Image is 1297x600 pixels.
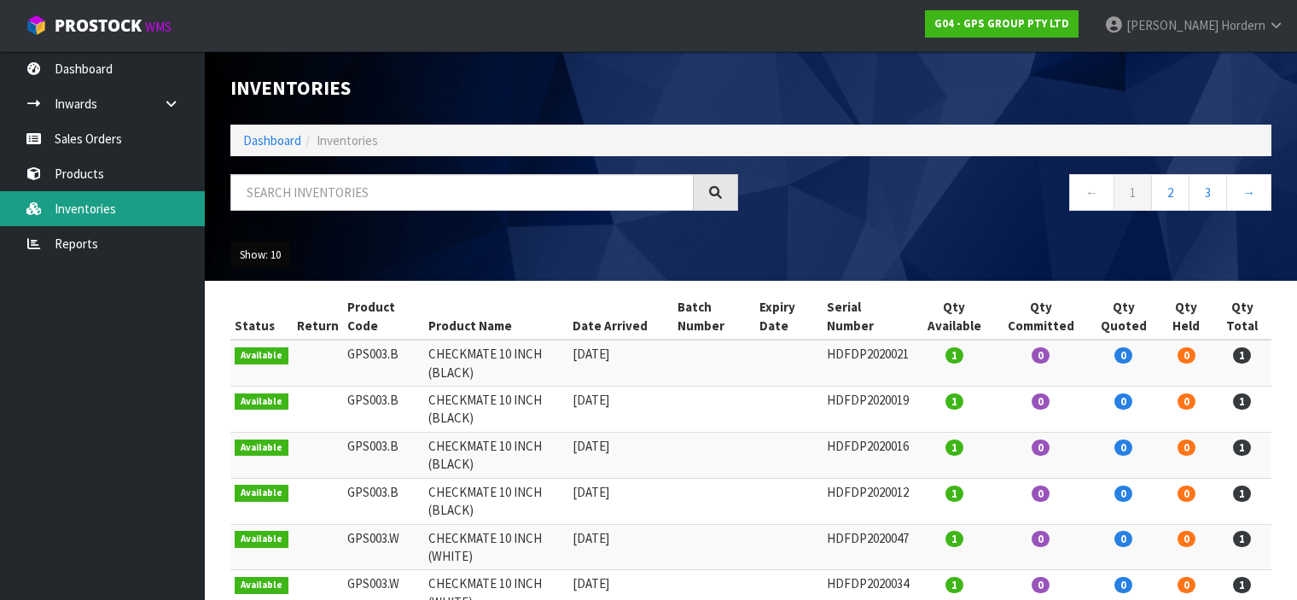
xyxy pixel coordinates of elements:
span: Available [235,577,288,594]
span: Available [235,440,288,457]
a: 2 [1151,174,1189,211]
td: GPS003.B [343,432,425,478]
span: 0 [1032,531,1050,547]
td: HDFDP2020019 [823,386,914,432]
td: CHECKMATE 10 INCH (BLACK) [424,340,568,386]
span: 0 [1178,347,1195,364]
span: Hordern [1221,17,1265,33]
th: Qty Quoted [1087,294,1160,340]
td: HDFDP2020012 [823,478,914,524]
th: Qty Available [914,294,994,340]
th: Product Name [424,294,568,340]
td: GPS003.B [343,478,425,524]
td: [DATE] [568,340,673,386]
span: 1 [1233,440,1251,456]
span: 1 [945,531,963,547]
span: 1 [1233,577,1251,593]
span: 0 [1114,577,1132,593]
button: Show: 10 [230,242,290,269]
span: 1 [1233,393,1251,410]
a: 1 [1114,174,1152,211]
input: Search inventories [230,174,694,211]
td: HDFDP2020016 [823,432,914,478]
span: Available [235,347,288,364]
img: cube-alt.png [26,15,47,36]
span: 1 [1233,531,1251,547]
td: GPS003.B [343,386,425,432]
span: 0 [1178,531,1195,547]
strong: G04 - GPS GROUP PTY LTD [934,16,1069,31]
h1: Inventories [230,77,738,99]
span: Available [235,485,288,502]
th: Return [293,294,343,340]
td: CHECKMATE 10 INCH (WHITE) [424,524,568,570]
td: HDFDP2020021 [823,340,914,386]
span: 0 [1114,486,1132,502]
th: Qty Total [1213,294,1271,340]
th: Qty Committed [994,294,1087,340]
span: 0 [1114,440,1132,456]
th: Date Arrived [568,294,673,340]
th: Batch Number [673,294,755,340]
span: 0 [1178,393,1195,410]
span: 1 [945,577,963,593]
td: GPS003.B [343,340,425,386]
span: 0 [1114,531,1132,547]
th: Product Code [343,294,425,340]
span: 0 [1032,347,1050,364]
span: 0 [1032,440,1050,456]
td: [DATE] [568,386,673,432]
nav: Page navigation [764,174,1271,216]
span: Available [235,531,288,548]
span: 1 [945,440,963,456]
a: Dashboard [243,132,301,149]
td: [DATE] [568,478,673,524]
th: Serial Number [823,294,914,340]
span: [PERSON_NAME] [1126,17,1218,33]
span: Available [235,393,288,411]
td: HDFDP2020047 [823,524,914,570]
a: 3 [1189,174,1227,211]
td: [DATE] [568,524,673,570]
span: 0 [1178,440,1195,456]
span: 0 [1178,577,1195,593]
a: → [1226,174,1271,211]
td: CHECKMATE 10 INCH (BLACK) [424,432,568,478]
span: 1 [1233,486,1251,502]
td: CHECKMATE 10 INCH (BLACK) [424,478,568,524]
span: 0 [1178,486,1195,502]
span: 1 [945,347,963,364]
span: 0 [1114,393,1132,410]
span: 0 [1114,347,1132,364]
td: [DATE] [568,432,673,478]
td: GPS003.W [343,524,425,570]
small: WMS [145,19,172,35]
td: CHECKMATE 10 INCH (BLACK) [424,386,568,432]
span: 0 [1032,393,1050,410]
span: 0 [1032,577,1050,593]
span: 1 [945,486,963,502]
span: 1 [945,393,963,410]
th: Expiry Date [755,294,823,340]
span: ProStock [55,15,142,37]
a: ← [1069,174,1114,211]
th: Status [230,294,293,340]
span: Inventories [317,132,378,149]
span: 0 [1032,486,1050,502]
span: 1 [1233,347,1251,364]
th: Qty Held [1160,294,1213,340]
